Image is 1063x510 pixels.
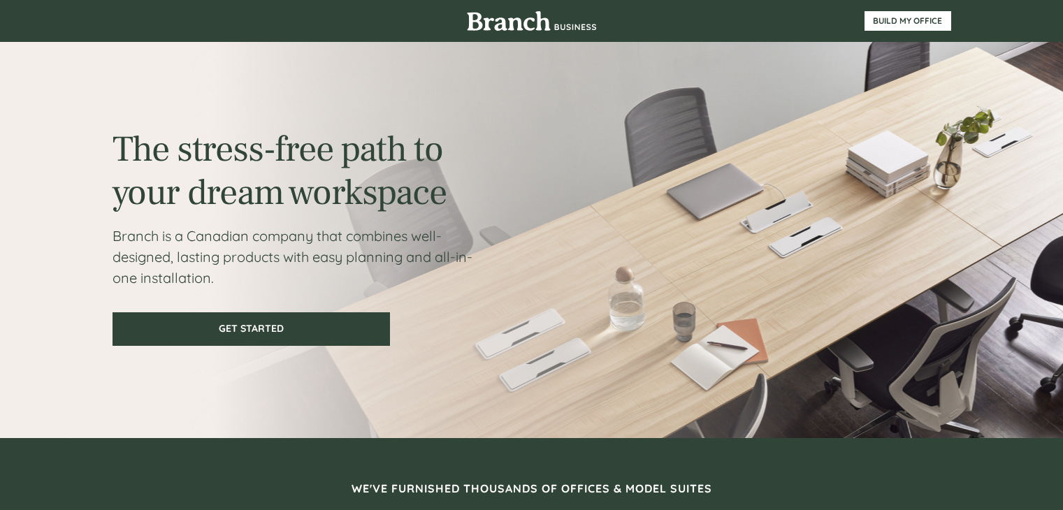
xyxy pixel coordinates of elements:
[865,16,951,26] span: BUILD MY OFFICE
[352,481,712,495] span: WE'VE FURNISHED THOUSANDS OF OFFICES & MODEL SUITES
[114,323,389,335] span: GET STARTED
[113,312,390,346] a: GET STARTED
[865,11,951,31] a: BUILD MY OFFICE
[113,227,472,286] span: Branch is a Canadian company that combines well-designed, lasting products with easy planning and...
[113,126,447,216] span: The stress-free path to your dream workspace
